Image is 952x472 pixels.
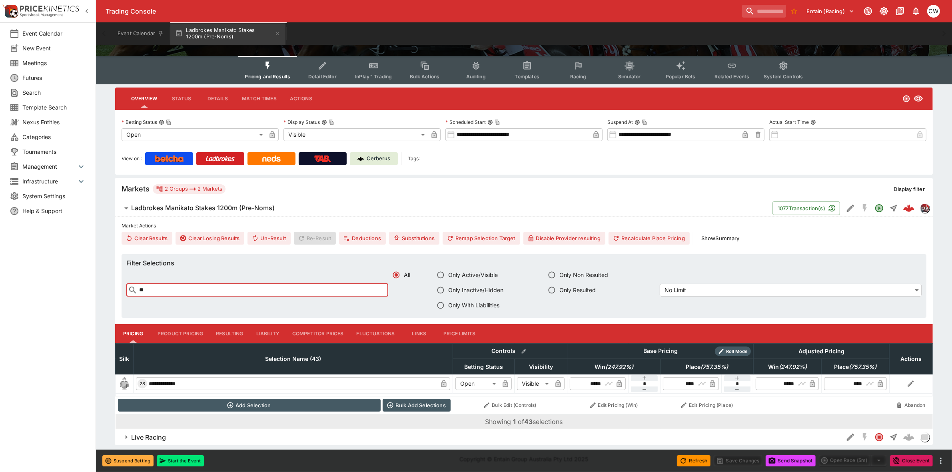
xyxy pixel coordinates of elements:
button: Event Calendar [113,22,169,45]
div: Visible [283,128,428,141]
span: Win(247.92%) [759,362,816,372]
button: Straight [886,201,901,215]
div: 7eb25781-11e4-4a2f-9162-0e619c3628e9 [903,203,914,214]
div: 2 Groups 2 Markets [156,184,222,194]
h6: Filter Selections [126,259,922,267]
button: Display filter [889,183,930,195]
div: pricekinetics [920,203,930,213]
button: Suspend AtCopy To Clipboard [635,119,640,125]
span: Template Search [22,103,86,112]
th: Silk [116,343,134,374]
button: Disable Provider resulting [523,232,605,245]
span: Betting Status [455,362,512,372]
button: Betting StatusCopy To Clipboard [159,119,164,125]
span: Auditing [466,74,486,80]
svg: Open [902,95,910,103]
button: Start the Event [157,455,204,466]
th: Controls [453,343,567,359]
button: Connected to PK [861,4,875,18]
p: Display Status [283,119,320,125]
button: Details [200,89,236,108]
button: Ladbrokes Manikato Stakes 1200m (Pre-Noms) [170,22,285,45]
button: Liability [250,324,286,343]
button: Toggle light/dark mode [877,4,891,18]
button: No Bookmarks [788,5,800,18]
th: Adjusted Pricing [753,343,889,359]
span: Detail Editor [308,74,337,80]
button: Notifications [909,4,923,18]
button: Edit Detail [843,201,858,215]
span: Visibility [520,362,562,372]
b: 43 [525,418,533,426]
img: blank-silk.png [118,377,131,390]
span: All [404,271,410,279]
img: pricekinetics [920,204,929,213]
div: Open [122,128,266,141]
svg: Visible [914,94,923,104]
p: Showing of selections [485,417,563,426]
span: System Settings [22,192,86,200]
button: Edit Detail [843,430,858,444]
img: Sportsbook Management [20,13,63,17]
button: Substitutions [389,232,439,245]
div: Trading Console [106,7,739,16]
button: Send Snapshot [766,455,816,466]
img: TabNZ [314,155,331,162]
button: Deductions [339,232,386,245]
button: Suspend Betting [102,455,154,466]
span: Help & Support [22,207,86,215]
button: Pricing [115,324,151,343]
button: Bulk Edit (Controls) [455,399,565,412]
span: Re-Result [294,232,336,245]
img: PriceKinetics [20,6,79,12]
span: Templates [515,74,539,80]
b: 1 [513,418,516,426]
span: Only With Liabilities [448,301,499,309]
em: ( 757.35 %) [701,362,728,372]
th: Actions [889,343,932,374]
em: ( 247.92 %) [779,362,807,372]
button: Resulting [210,324,249,343]
button: Abandon [892,399,930,412]
span: Nexus Entities [22,118,86,126]
button: Remap Selection Target [443,232,520,245]
span: System Controls [764,74,803,80]
button: Links [401,324,437,343]
button: Edit Pricing (Place) [663,399,751,412]
button: Ladbrokes Manikato Stakes 1200m (Pre-Noms) [115,200,772,216]
div: liveracing [920,432,930,442]
button: more [936,456,946,466]
button: Match Times [236,89,283,108]
span: Only Inactive/Hidden [448,286,503,294]
button: Straight [886,430,901,444]
div: Show/hide Price Roll mode configuration. [715,347,751,356]
svg: Open [874,203,884,213]
span: Categories [22,133,86,141]
span: Management [22,162,76,171]
h6: Live Racing [131,433,166,442]
img: Cerberus [357,155,364,162]
button: Clear Losing Results [176,232,244,245]
span: Infrastructure [22,177,76,185]
span: Tournaments [22,147,86,156]
button: Display StatusCopy To Clipboard [321,119,327,125]
svg: Closed [874,432,884,442]
button: SGM Disabled [858,201,872,215]
button: Refresh [677,455,711,466]
button: Open [872,201,886,215]
span: Only Non Resulted [559,271,608,279]
span: Place(757.35%) [677,362,737,372]
h5: Markets [122,184,150,193]
img: PriceKinetics Logo [2,3,18,19]
button: SGM Disabled [858,430,872,444]
div: split button [819,455,887,466]
button: Documentation [893,4,907,18]
button: Add Selection [118,399,381,412]
em: ( 247.92 %) [605,362,633,372]
div: Base Pricing [640,346,681,356]
img: Ladbrokes [206,155,235,162]
button: Status [164,89,200,108]
a: Cerberus [350,152,398,165]
button: Actual Start Time [810,119,816,125]
button: Live Racing [115,429,843,445]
